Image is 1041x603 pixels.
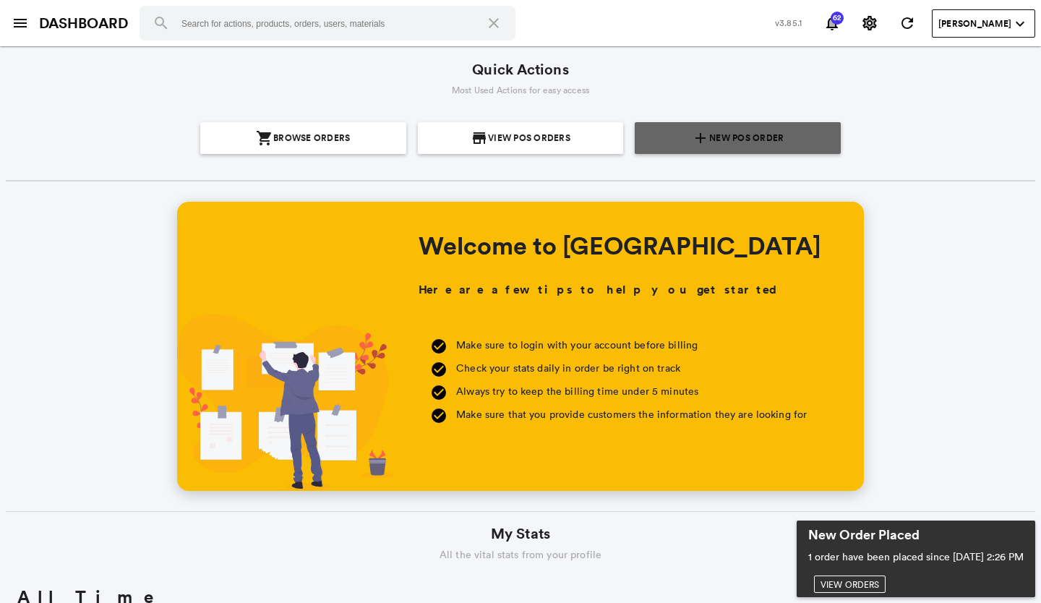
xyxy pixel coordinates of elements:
[140,6,515,40] input: Search for actions, products, orders, users, materials
[808,528,920,542] h4: New Order Placed
[709,122,784,154] span: New POS Order
[39,13,128,34] a: DASHBOARD
[6,9,35,38] button: open sidebar
[430,361,447,378] md-icon: check_circle
[419,231,821,260] h1: Welcome to [GEOGRAPHIC_DATA]
[823,14,841,32] md-icon: notifications
[418,122,624,154] a: {{action.icon}}View POS Orders
[12,14,29,32] md-icon: menu
[471,129,488,147] md-icon: {{action.icon}}
[488,122,570,154] span: View POS Orders
[430,407,447,424] md-icon: check_circle
[818,9,847,38] button: Notifications
[485,14,502,32] md-icon: close
[200,122,406,154] a: {{action.icon}}Browse Orders
[808,549,1024,564] p: 1 order have been placed since [DATE] 2:26 PM
[144,6,179,40] button: Search
[440,547,601,562] span: All the vital stats from your profile
[456,336,807,354] p: Make sure to login with your account before billing
[635,122,841,154] a: {{action.icon}}New POS Order
[430,384,447,401] md-icon: check_circle
[861,14,878,32] md-icon: settings
[456,359,807,377] p: Check your stats daily in order be right on track
[456,406,807,423] p: Make sure that you provide customers the information they are looking for
[893,9,922,38] button: Refresh State
[1011,15,1029,33] md-icon: expand_more
[855,9,884,38] button: Settings
[775,17,802,29] span: v3.85.1
[153,14,170,32] md-icon: search
[419,281,781,299] h3: Here are a few tips to help you get started
[452,84,590,96] span: Most Used Actions for easy access
[472,59,568,80] span: Quick Actions
[692,129,709,147] md-icon: {{action.icon}}
[430,338,447,355] md-icon: check_circle
[932,9,1035,38] button: User
[256,129,273,147] md-icon: {{action.icon}}
[273,122,350,154] span: Browse Orders
[830,14,844,22] span: 62
[456,382,807,400] p: Always try to keep the billing time under 5 minutes
[899,14,916,32] md-icon: refresh
[491,523,550,544] span: My Stats
[814,576,886,593] a: View Orders
[476,6,511,40] button: Clear
[938,17,1011,30] span: [PERSON_NAME]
